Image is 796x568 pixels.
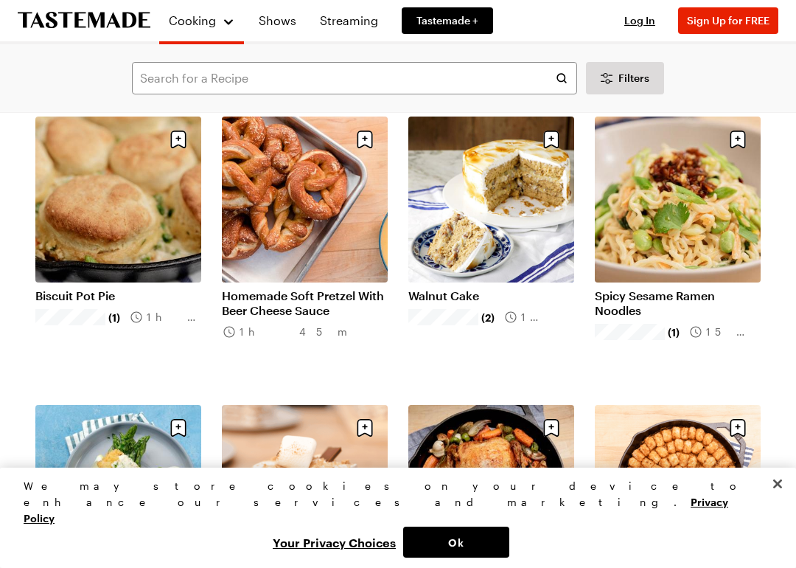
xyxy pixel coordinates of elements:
a: Tastemade + [402,7,493,34]
span: Cooking [169,13,216,27]
button: Save recipe [537,125,565,153]
button: Save recipe [164,125,192,153]
button: Save recipe [164,414,192,442]
input: Search for a Recipe [132,62,577,94]
button: Your Privacy Choices [265,527,403,558]
span: Filters [618,71,649,86]
button: Cooking [168,6,235,35]
button: Save recipe [724,125,752,153]
button: Ok [403,527,509,558]
div: Privacy [24,478,760,558]
button: Desktop filters [586,62,664,94]
button: Save recipe [537,414,565,442]
button: Save recipe [351,414,379,442]
button: Save recipe [351,125,379,153]
button: Close [761,468,794,500]
button: Sign Up for FREE [678,7,778,34]
button: Save recipe [724,414,752,442]
span: Tastemade + [416,13,478,28]
button: Log In [610,13,669,28]
a: Spicy Sesame Ramen Noodles [595,288,761,318]
span: Log In [624,14,655,27]
a: Homemade Soft Pretzel With Beer Cheese Sauce [222,288,388,318]
a: Walnut Cake [408,288,574,303]
a: To Tastemade Home Page [18,13,150,30]
div: We may store cookies on your device to enhance our services and marketing. [24,478,760,527]
a: Biscuit Pot Pie [35,288,201,303]
span: Sign Up for FREE [687,14,769,27]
